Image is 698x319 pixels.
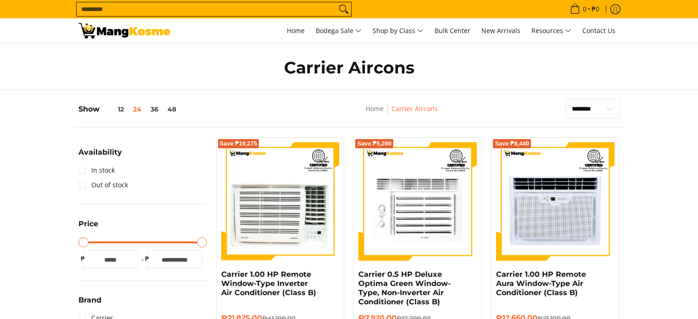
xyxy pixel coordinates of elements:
span: ₱0 [590,6,601,12]
a: Home [366,104,384,113]
a: Carrier 1.00 HP Remote Aura Window-Type Air Conditioner (Class B) [496,270,586,297]
span: Availability [78,149,122,156]
a: Carrier 0.5 HP Deluxe Optima Green Window-Type, Non-Inverter Air Conditioner (Class B) [358,270,451,306]
a: Home [282,18,309,43]
span: New Arrivals [481,26,520,35]
summary: Open [78,149,122,163]
span: Save ₱8,440 [495,141,529,146]
img: Carrier 0.5 HP Deluxe Optima Green Window-Type, Non-Inverter Air Conditioner (Class B) [358,142,477,261]
a: Shop by Class [368,18,428,43]
button: 36 [146,106,163,113]
a: Bulk Center [430,18,475,43]
span: ₱ [143,254,152,263]
span: Contact Us [582,26,615,35]
a: Bodega Sale [311,18,366,43]
h5: Show [78,105,181,114]
a: Contact Us [578,18,620,43]
span: Bodega Sale [316,25,362,37]
button: 12 [100,106,128,113]
img: Carrier Aircons: Shop at Mang Kosme - Official Carrier Outlet [78,23,170,39]
a: New Arrivals [477,18,525,43]
span: Bulk Center [435,26,470,35]
span: Save ₱19,275 [220,141,257,146]
span: • [567,4,602,14]
a: Resources [527,18,576,43]
button: 24 [128,106,146,113]
img: Carrier 1.00 HP Remote Window-Type Inverter Air Conditioner (Class B) [221,142,340,261]
img: Carrier 1.00 HP Remote Aura Window-Type Air Conditioner (Class B) [496,142,614,261]
span: Shop by Class [373,25,424,37]
h1: Carrier Aircons [170,57,528,78]
summary: Open [78,220,98,235]
nav: Main Menu [179,18,620,43]
a: Carrier Aircons [391,104,438,113]
span: Home [287,26,305,35]
button: 48 [163,106,181,113]
a: In stock [78,163,115,178]
span: ₱ [78,254,88,263]
a: Carrier 1.00 HP Remote Window-Type Inverter Air Conditioner (Class B) [221,270,316,297]
button: Search [336,2,351,16]
span: 0 [581,6,588,12]
span: Resources [531,25,571,37]
span: Brand [78,297,101,304]
nav: Breadcrumbs [303,103,501,124]
span: Price [78,220,98,228]
span: Save ₱5,280 [357,141,391,146]
summary: Open [78,297,101,311]
a: Out of stock [78,178,128,192]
